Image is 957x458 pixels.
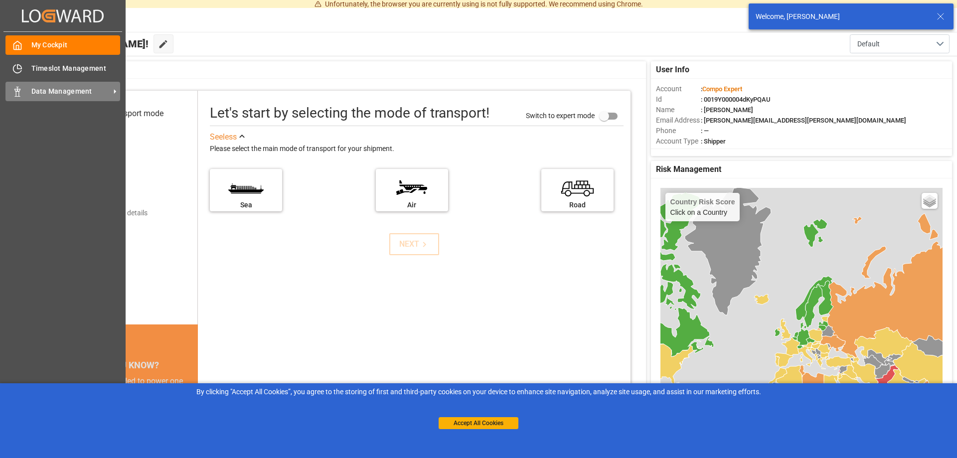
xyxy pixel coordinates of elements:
div: Air [381,200,443,210]
div: Click on a Country [670,198,735,216]
span: Account [656,84,701,94]
span: : — [701,127,709,135]
h4: Country Risk Score [670,198,735,206]
button: NEXT [389,233,439,255]
div: DID YOU KNOW? [54,354,198,375]
span: : 0019Y000004dKyPQAU [701,96,771,103]
span: Hello [PERSON_NAME]! [41,34,149,53]
span: Data Management [31,86,110,97]
span: Risk Management [656,163,721,175]
div: Welcome, [PERSON_NAME] [756,11,927,22]
div: The energy needed to power one large container ship across the ocean in a single day is the same ... [66,375,186,447]
a: Timeslot Management [5,58,120,78]
span: : [PERSON_NAME][EMAIL_ADDRESS][PERSON_NAME][DOMAIN_NAME] [701,117,906,124]
span: Compo Expert [702,85,742,93]
span: : [701,85,742,93]
span: : Shipper [701,138,726,145]
div: Please select the main mode of transport for your shipment. [210,143,624,155]
span: Switch to expert mode [526,111,595,119]
span: My Cockpit [31,40,121,50]
div: Let's start by selecting the mode of transport! [210,103,489,124]
div: NEXT [399,238,430,250]
span: Account Type [656,136,701,147]
span: Phone [656,126,701,136]
span: User Info [656,64,689,76]
span: Timeslot Management [31,63,121,74]
span: Name [656,105,701,115]
div: Sea [215,200,277,210]
span: Id [656,94,701,105]
div: By clicking "Accept All Cookies”, you agree to the storing of first and third-party cookies on yo... [7,387,950,397]
div: See less [210,131,237,143]
span: Default [857,39,880,49]
span: Email Address [656,115,701,126]
span: : [PERSON_NAME] [701,106,753,114]
button: open menu [850,34,950,53]
button: Accept All Cookies [439,417,518,429]
a: Layers [922,193,938,209]
div: Road [546,200,609,210]
a: My Cockpit [5,35,120,55]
